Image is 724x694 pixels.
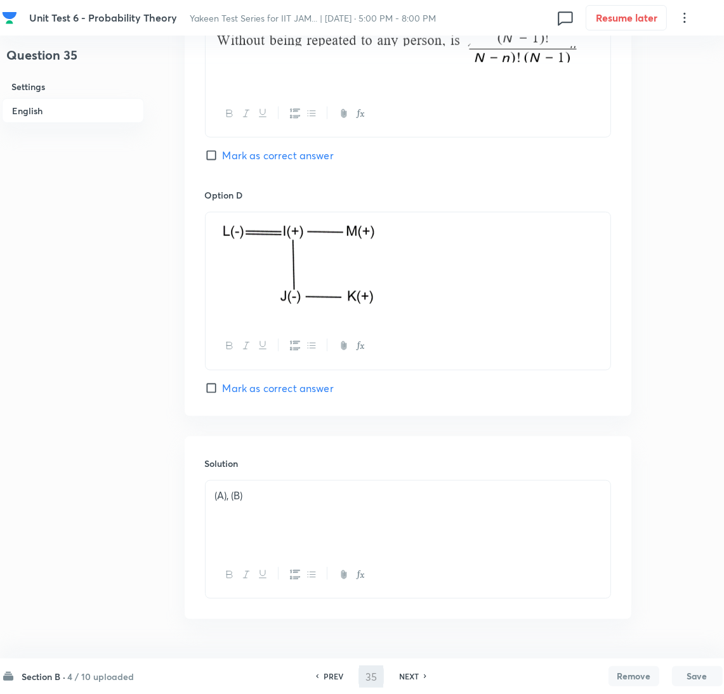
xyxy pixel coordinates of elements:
h4: Question 35 [2,46,144,75]
h6: English [2,98,144,123]
img: 06-10-25-10:02:46-AM [215,27,581,63]
button: Remove [609,666,659,686]
h6: Settings [2,75,144,98]
span: Unit Test 6 - Probability Theory [29,11,177,24]
h6: PREV [324,671,343,682]
p: (A), (B) [215,488,601,503]
h6: NEXT [399,671,419,682]
img: 06-10-25-10:03:06-AM [215,220,379,311]
span: Mark as correct answer [223,381,334,396]
h6: Option D [205,188,611,202]
a: Company Logo [2,10,20,25]
button: Resume later [586,5,667,30]
h6: Section B · [22,670,66,683]
img: Company Logo [2,10,17,25]
span: Yakeen Test Series for IIT JAM... | [DATE] · 5:00 PM - 8:00 PM [190,12,436,24]
h6: Solution [205,457,611,470]
button: Save [672,666,723,686]
h6: 4 / 10 uploaded [68,670,135,683]
span: Mark as correct answer [223,148,334,163]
